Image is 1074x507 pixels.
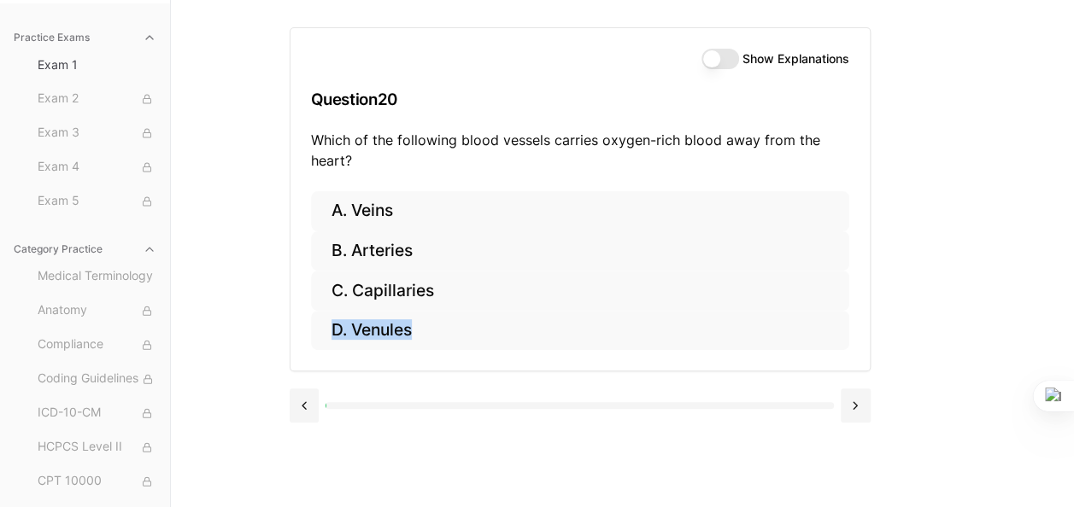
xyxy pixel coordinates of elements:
[31,51,163,79] button: Exam 1
[38,404,156,422] span: ICD-10-CM
[38,267,156,286] span: Medical Terminology
[31,434,163,461] button: HCPCS Level II
[38,124,156,143] span: Exam 3
[38,158,156,177] span: Exam 4
[311,271,849,311] button: C. Capillaries
[311,74,849,125] h3: Question 20
[38,438,156,457] span: HCPCS Level II
[31,119,163,147] button: Exam 3
[31,331,163,358] button: Compliance
[38,301,156,320] span: Anatomy
[31,297,163,324] button: Anatomy
[7,24,163,51] button: Practice Exams
[31,188,163,215] button: Exam 5
[7,236,163,263] button: Category Practice
[311,231,849,271] button: B. Arteries
[31,365,163,393] button: Coding Guidelines
[38,472,156,491] span: CPT 10000
[31,85,163,113] button: Exam 2
[31,263,163,290] button: Medical Terminology
[38,335,156,354] span: Compliance
[311,311,849,351] button: D. Venules
[38,192,156,211] span: Exam 5
[31,399,163,427] button: ICD-10-CM
[38,56,156,73] span: Exam 1
[31,154,163,181] button: Exam 4
[38,370,156,388] span: Coding Guidelines
[311,130,849,171] p: Which of the following blood vessels carries oxygen-rich blood away from the heart?
[38,90,156,108] span: Exam 2
[742,53,849,65] label: Show Explanations
[311,191,849,231] button: A. Veins
[31,468,163,495] button: CPT 10000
